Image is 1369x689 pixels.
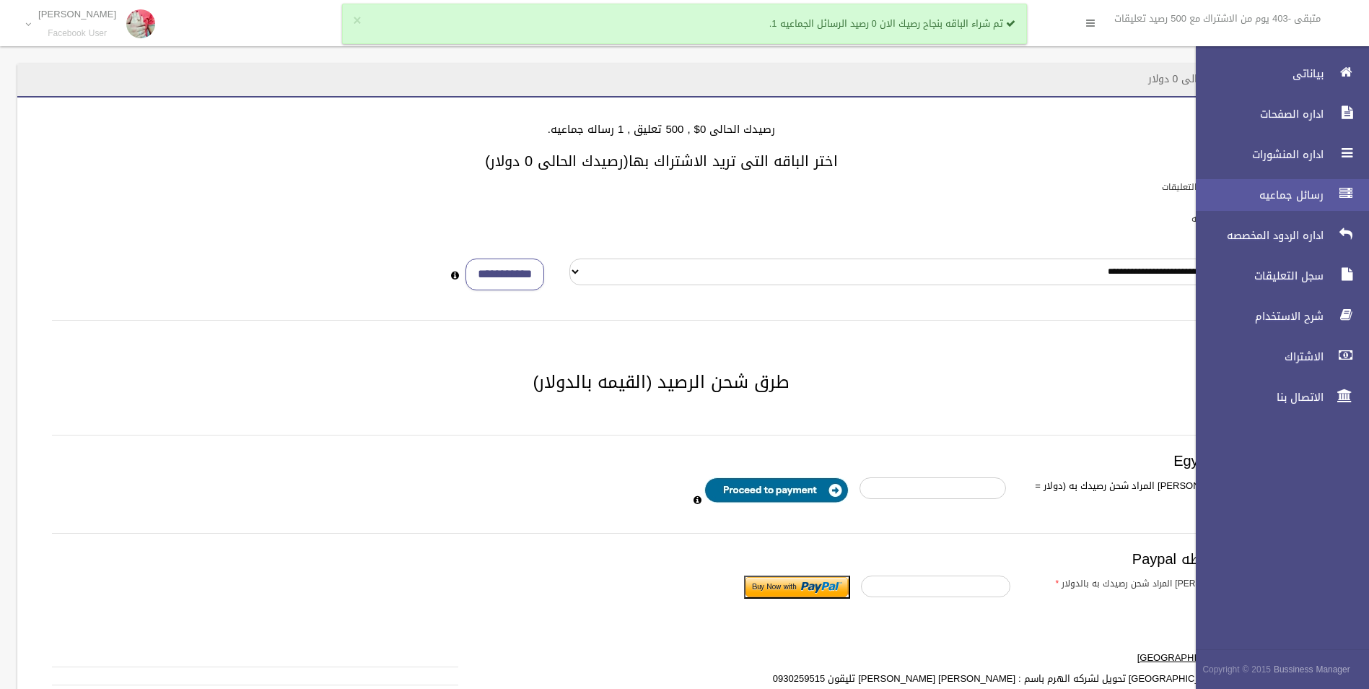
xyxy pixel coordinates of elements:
[35,123,1288,136] h4: رصيدك الحالى 0$ , 500 تعليق , 1 رساله جماعيه.
[1162,179,1276,195] label: باقات الرد الالى على التعليقات
[1202,662,1271,677] span: Copyright © 2015
[1184,350,1328,364] span: الاشتراك
[1274,662,1350,677] strong: Bussiness Manager
[38,28,116,39] small: Facebook User
[353,14,361,28] button: ×
[1184,260,1369,292] a: سجل التعليقات
[1184,188,1328,202] span: رسائل جماعيه
[744,576,850,599] input: Submit
[1184,66,1328,81] span: بياناتى
[1017,477,1269,512] label: ادخل [PERSON_NAME] المراد شحن رصيدك به (دولار = 35 جنيه )
[52,453,1271,469] h3: Egypt payment
[1184,139,1369,170] a: اداره المنشورات
[732,649,1260,667] label: من [GEOGRAPHIC_DATA]
[35,153,1288,169] h3: اختر الباقه التى تريد الاشتراك بها(رصيدك الحالى 0 دولار)
[1184,300,1369,332] a: شرح الاستخدام
[342,4,1027,44] div: تم شراء الباقه بنجاح رصيك الان 0 رصيد الرسائل الجماعيه 1.
[38,9,116,19] p: [PERSON_NAME]
[1184,58,1369,90] a: بياناتى
[1191,211,1276,227] label: باقات الرسائل الجماعيه
[1184,269,1328,283] span: سجل التعليقات
[1184,390,1328,404] span: الاتصال بنا
[1184,309,1328,324] span: شرح الاستخدام
[1184,107,1328,121] span: اداره الصفحات
[1184,179,1369,211] a: رسائل جماعيه
[1184,381,1369,413] a: الاتصال بنا
[1184,228,1328,243] span: اداره الردود المخصصه
[1131,65,1305,93] header: الاشتراك - رصيدك الحالى 0 دولار
[1184,98,1369,130] a: اداره الصفحات
[1184,220,1369,251] a: اداره الردود المخصصه
[35,373,1288,391] h2: طرق شحن الرصيد (القيمه بالدولار)
[1184,147,1328,162] span: اداره المنشورات
[52,551,1271,567] h3: الدفع بواسطه Paypal
[1021,576,1277,591] label: ادخل [PERSON_NAME] المراد شحن رصيدك به بالدولار
[1184,341,1369,373] a: الاشتراك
